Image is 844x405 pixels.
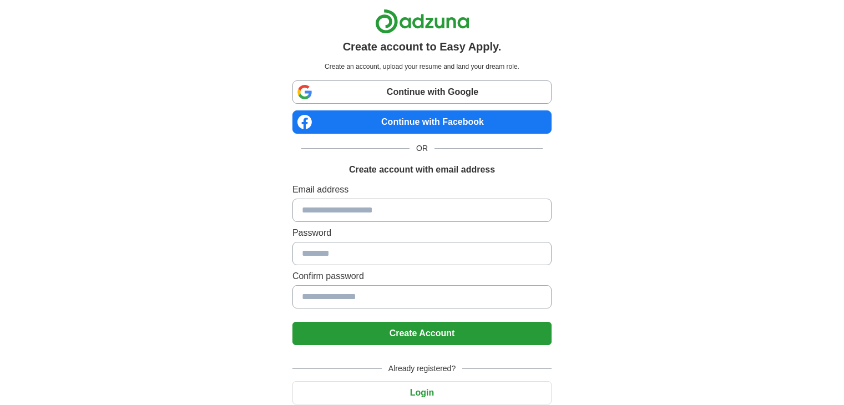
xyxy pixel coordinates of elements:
img: Adzuna logo [375,9,469,34]
a: Continue with Google [292,80,552,104]
a: Continue with Facebook [292,110,552,134]
p: Create an account, upload your resume and land your dream role. [295,62,549,72]
label: Confirm password [292,270,552,283]
label: Password [292,226,552,240]
a: Login [292,388,552,397]
h1: Create account to Easy Apply. [343,38,502,55]
button: Login [292,381,552,404]
label: Email address [292,183,552,196]
button: Create Account [292,322,552,345]
span: OR [410,143,434,154]
h1: Create account with email address [349,163,495,176]
span: Already registered? [382,363,462,374]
